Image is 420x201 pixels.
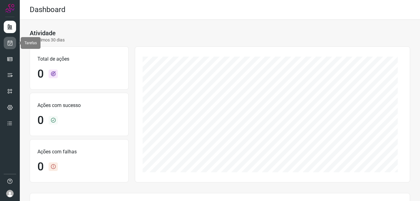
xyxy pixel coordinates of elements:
[37,148,121,156] p: Ações com falhas
[5,4,15,13] img: Logo
[30,5,66,14] h2: Dashboard
[37,55,121,63] p: Total de ações
[37,67,44,81] h1: 0
[24,41,37,45] span: Tarefas
[30,29,56,37] h3: Atividade
[30,37,65,43] p: Últimos 30 dias
[37,160,44,173] h1: 0
[37,102,121,109] p: Ações com sucesso
[6,190,14,197] img: avatar-user-boy.jpg
[37,114,44,127] h1: 0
